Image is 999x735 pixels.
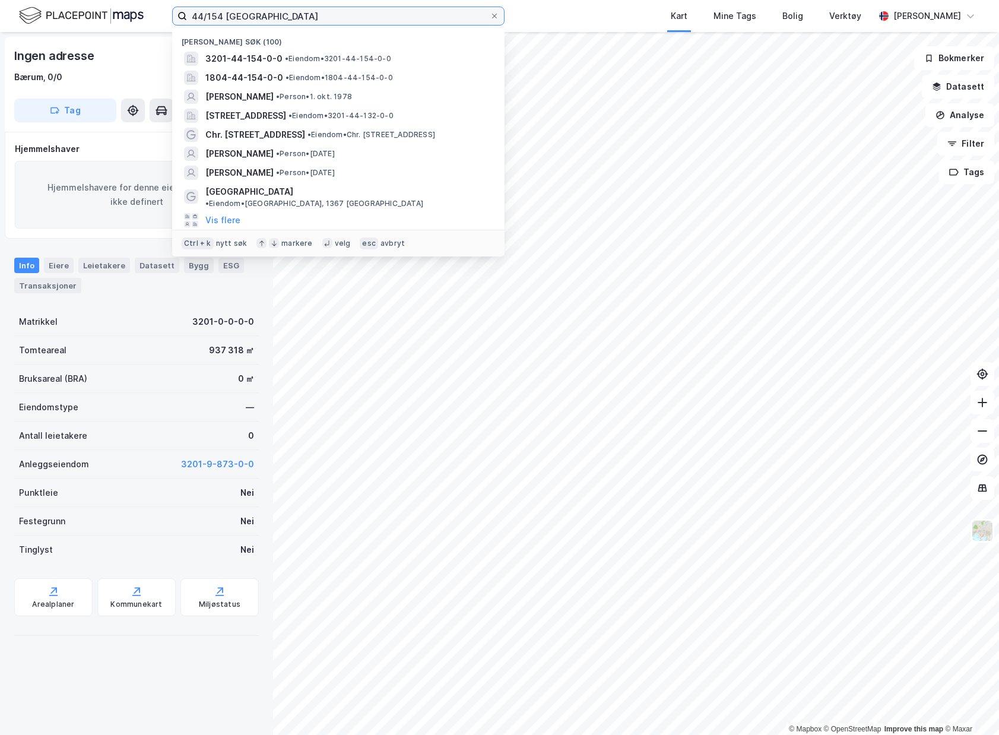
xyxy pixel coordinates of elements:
[240,486,254,500] div: Nei
[276,168,280,177] span: •
[288,111,394,121] span: Eiendom • 3201-44-132-0-0
[246,400,254,414] div: —
[14,278,81,293] div: Transaksjoner
[288,111,292,120] span: •
[19,343,66,357] div: Tomteareal
[32,600,74,609] div: Arealplaner
[893,9,961,23] div: [PERSON_NAME]
[671,9,687,23] div: Kart
[192,315,254,329] div: 3201-0-0-0-0
[19,5,144,26] img: logo.f888ab2527a4732fd821a326f86c7f29.svg
[14,258,39,273] div: Info
[218,258,244,273] div: ESG
[15,161,258,229] div: Hjemmelshavere for denne eiendommen er ikke definert
[285,54,288,63] span: •
[276,92,280,101] span: •
[19,400,78,414] div: Eiendomstype
[240,514,254,528] div: Nei
[240,543,254,557] div: Nei
[184,258,214,273] div: Bygg
[307,130,311,139] span: •
[940,678,999,735] iframe: Chat Widget
[205,185,293,199] span: [GEOGRAPHIC_DATA]
[248,429,254,443] div: 0
[14,70,62,84] div: Bærum, 0/0
[238,372,254,386] div: 0 ㎡
[914,46,994,70] button: Bokmerker
[281,239,312,248] div: markere
[44,258,74,273] div: Eiere
[199,600,240,609] div: Miljøstatus
[940,678,999,735] div: Kontrollprogram for chat
[286,73,393,83] span: Eiendom • 1804-44-154-0-0
[205,147,274,161] span: [PERSON_NAME]
[205,71,283,85] span: 1804-44-154-0-0
[276,149,335,159] span: Person • [DATE]
[937,132,994,156] button: Filter
[829,9,861,23] div: Verktøy
[884,725,943,733] a: Improve this map
[19,514,65,528] div: Festegrunn
[276,149,280,158] span: •
[15,142,258,156] div: Hjemmelshaver
[209,343,254,357] div: 937 318 ㎡
[789,725,822,733] a: Mapbox
[187,7,490,25] input: Søk på adresse, matrikkel, gårdeiere, leietakere eller personer
[380,239,405,248] div: avbryt
[14,99,116,122] button: Tag
[216,239,248,248] div: nytt søk
[110,600,162,609] div: Kommunekart
[205,52,283,66] span: 3201-44-154-0-0
[19,457,89,471] div: Anleggseiendom
[19,372,87,386] div: Bruksareal (BRA)
[925,103,994,127] button: Analyse
[205,199,423,208] span: Eiendom • [GEOGRAPHIC_DATA], 1367 [GEOGRAPHIC_DATA]
[181,457,254,471] button: 3201-9-873-0-0
[19,486,58,500] div: Punktleie
[276,92,352,102] span: Person • 1. okt. 1978
[19,315,58,329] div: Matrikkel
[135,258,179,273] div: Datasett
[307,130,435,140] span: Eiendom • Chr. [STREET_ADDRESS]
[824,725,881,733] a: OpenStreetMap
[285,54,391,64] span: Eiendom • 3201-44-154-0-0
[172,28,505,49] div: [PERSON_NAME] søk (100)
[939,160,994,184] button: Tags
[335,239,351,248] div: velg
[19,429,87,443] div: Antall leietakere
[360,237,378,249] div: esc
[713,9,756,23] div: Mine Tags
[286,73,289,82] span: •
[971,519,994,542] img: Z
[19,543,53,557] div: Tinglyst
[276,168,335,178] span: Person • [DATE]
[205,90,274,104] span: [PERSON_NAME]
[205,166,274,180] span: [PERSON_NAME]
[182,237,214,249] div: Ctrl + k
[205,109,286,123] span: [STREET_ADDRESS]
[205,128,305,142] span: Chr. [STREET_ADDRESS]
[78,258,130,273] div: Leietakere
[14,46,96,65] div: Ingen adresse
[205,213,240,227] button: Vis flere
[205,199,209,208] span: •
[922,75,994,99] button: Datasett
[782,9,803,23] div: Bolig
